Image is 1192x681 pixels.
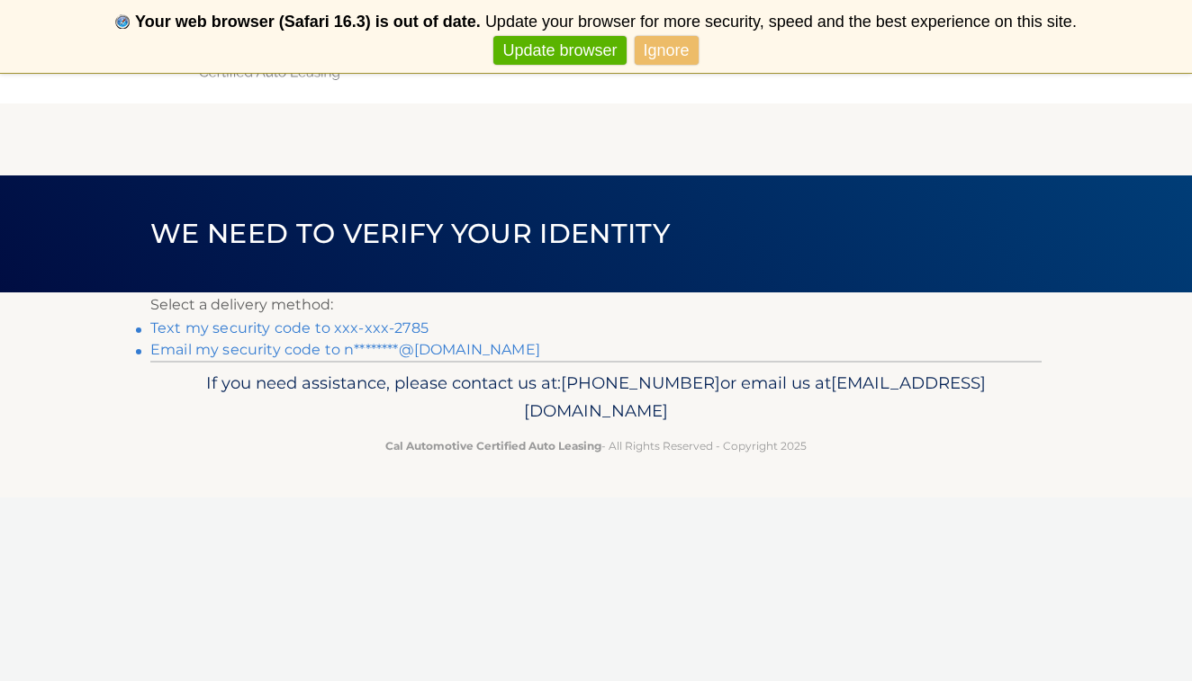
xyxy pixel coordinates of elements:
[150,217,670,250] span: We need to verify your identity
[150,341,540,358] a: Email my security code to n********@[DOMAIN_NAME]
[135,13,481,31] b: Your web browser (Safari 16.3) is out of date.
[385,439,601,453] strong: Cal Automotive Certified Auto Leasing
[635,36,699,66] a: Ignore
[150,292,1042,318] p: Select a delivery method:
[150,319,429,336] a: Text my security code to xxx-xxx-2785
[485,13,1077,31] span: Update your browser for more security, speed and the best experience on this site.
[561,372,720,393] span: [PHONE_NUMBER]
[162,369,1030,426] p: If you need assistance, please contact us at: or email us at
[493,36,626,66] a: Update browser
[162,436,1030,455] p: - All Rights Reserved - Copyright 2025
